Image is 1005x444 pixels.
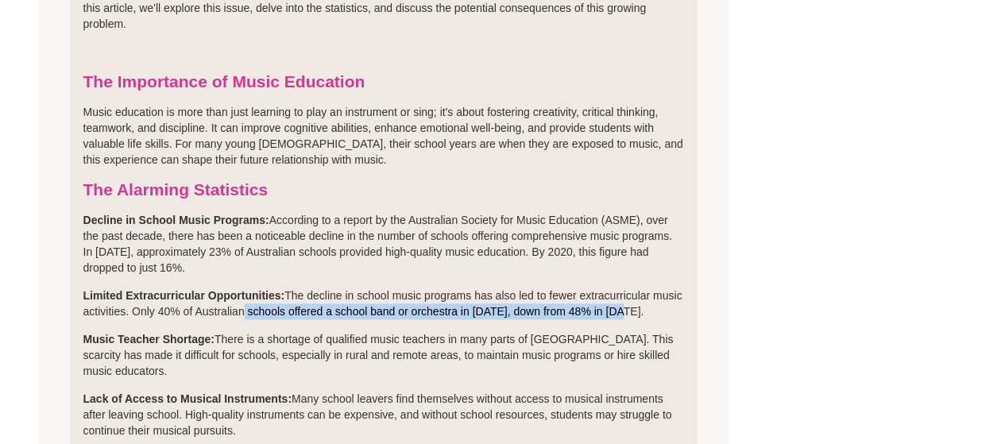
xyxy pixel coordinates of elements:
[83,289,285,302] strong: Limited Extracurricular Opportunities:
[83,214,269,226] strong: Decline in School Music Programs:
[83,71,684,92] h3: The Importance of Music Education
[83,331,684,379] p: There is a shortage of qualified music teachers in many parts of [GEOGRAPHIC_DATA]. This scarcity...
[83,392,292,405] strong: Lack of Access to Musical Instruments:
[83,333,215,346] strong: Music Teacher Shortage:
[83,212,684,276] p: According to a report by the Australian Society for Music Education (ASME), over the past decade,...
[83,180,684,200] h3: The Alarming Statistics
[83,391,684,438] p: Many school leavers find themselves without access to musical instruments after leaving school. H...
[83,104,684,168] p: Music education is more than just learning to play an instrument or sing; it's about fostering cr...
[83,288,684,319] p: The decline in school music programs has also led to fewer extracurricular music activities. Only...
